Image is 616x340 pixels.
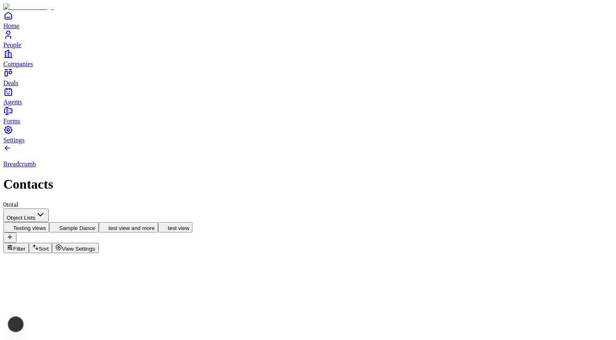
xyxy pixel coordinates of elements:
[158,222,193,232] button: test view
[3,117,20,125] span: Forms
[3,22,19,29] span: Home
[29,243,52,253] button: Sort
[3,98,22,105] span: Agents
[3,160,613,168] p: Breadcrumb
[3,41,21,48] span: People
[3,222,49,232] button: Testing views
[3,146,613,168] a: Breadcrumb
[99,222,158,232] button: test view and more
[3,11,613,29] a: Home
[3,243,29,253] button: Filter
[3,136,25,144] span: Settings
[3,49,613,67] a: Companies
[39,246,49,252] span: Sort
[49,222,98,232] button: Sample Dance
[62,246,95,252] span: View Settings
[3,30,613,48] a: People
[3,68,613,86] a: Deals
[3,106,613,125] a: Forms
[3,201,613,208] div: 0 total
[13,246,26,252] span: Filter
[52,243,99,253] button: View Settings
[3,87,613,105] a: Agents
[3,3,54,11] img: Item Brain Logo
[3,79,18,86] span: Deals
[3,125,613,144] a: Settings
[3,60,33,67] span: Companies
[3,177,613,192] h1: Contacts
